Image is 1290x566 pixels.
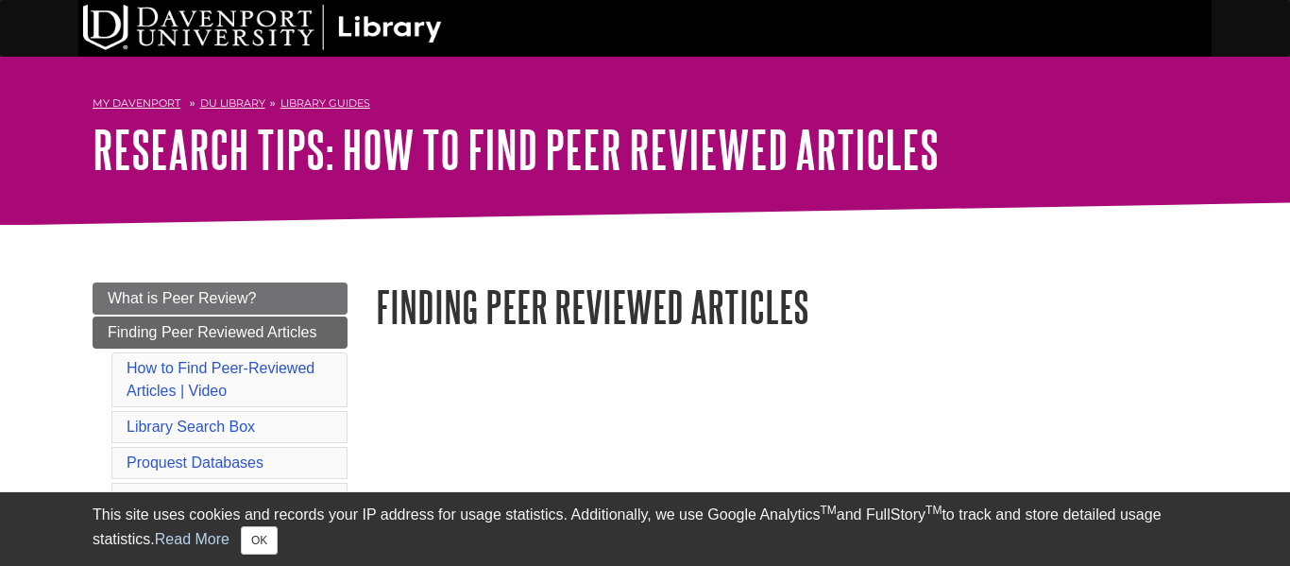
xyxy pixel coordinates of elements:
[241,526,278,555] button: Close
[127,360,314,399] a: How to Find Peer-Reviewed Articles | Video
[108,324,316,340] span: Finding Peer Reviewed Articles
[93,95,180,111] a: My Davenport
[108,290,256,306] span: What is Peer Review?
[93,120,939,179] a: Research Tips: How to Find Peer Reviewed Articles
[280,96,370,110] a: Library Guides
[155,531,229,547] a: Read More
[93,317,348,349] a: Finding Peer Reviewed Articles
[127,455,263,471] a: Proquest Databases
[376,283,1197,331] h1: Finding Peer Reviewed Articles
[93,283,348,315] a: What is Peer Review?
[83,5,442,50] img: DU Library
[820,504,836,517] sup: TM
[93,504,1197,555] div: This site uses cookies and records your IP address for usage statistics. Additionally, we use Goo...
[925,504,942,517] sup: TM
[93,91,1197,121] nav: breadcrumb
[200,96,265,110] a: DU Library
[127,419,255,435] a: Library Search Box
